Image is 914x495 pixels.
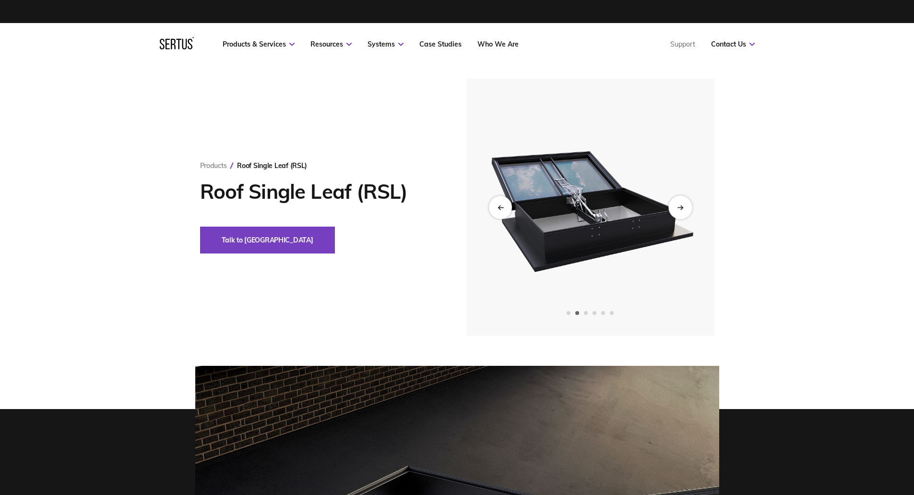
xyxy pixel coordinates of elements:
iframe: Chat Widget [741,384,914,495]
h1: Roof Single Leaf (RSL) [200,180,438,204]
div: Previous slide [489,196,512,219]
button: Talk to [GEOGRAPHIC_DATA] [200,227,335,254]
a: Contact Us [711,40,755,48]
a: Who We Are [477,40,519,48]
a: Case Studies [419,40,462,48]
span: Go to slide 4 [593,311,596,315]
div: Next slide [668,195,692,219]
span: Go to slide 6 [610,311,614,315]
span: Go to slide 5 [601,311,605,315]
a: Products [200,161,227,170]
a: Support [670,40,695,48]
span: Go to slide 3 [584,311,588,315]
a: Resources [310,40,352,48]
a: Systems [368,40,404,48]
span: Go to slide 1 [567,311,570,315]
a: Products & Services [223,40,295,48]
